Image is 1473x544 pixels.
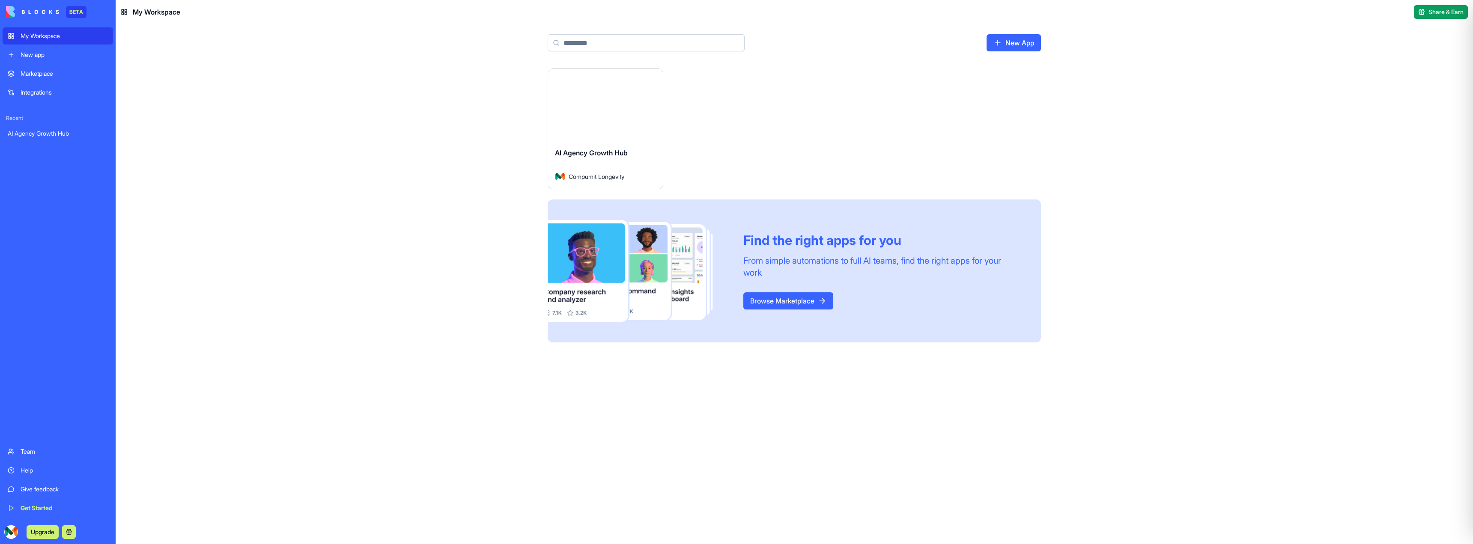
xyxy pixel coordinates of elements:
[3,125,113,142] a: AI Agency Growth Hub
[3,499,113,517] a: Get Started
[8,129,108,138] div: AI Agency Growth Hub
[3,46,113,63] a: New app
[66,6,86,18] div: BETA
[21,485,108,493] div: Give feedback
[21,447,108,456] div: Team
[6,6,86,18] a: BETA
[1428,8,1464,16] span: Share & Earn
[133,7,180,17] span: My Workspace
[555,172,565,182] img: Avatar
[3,84,113,101] a: Integrations
[21,504,108,512] div: Get Started
[27,527,59,536] a: Upgrade
[27,525,59,539] button: Upgrade
[548,68,663,189] a: AI Agency Growth HubAvatarCompumit Longevity
[987,34,1041,51] a: New App
[743,232,1020,248] div: Find the right apps for you
[3,443,113,460] a: Team
[21,69,108,78] div: Marketplace
[3,462,113,479] a: Help
[548,220,730,322] img: Frame_181_egmpey.png
[3,27,113,45] a: My Workspace
[21,466,108,475] div: Help
[743,255,1020,279] div: From simple automations to full AI teams, find the right apps for your work
[3,115,113,122] span: Recent
[743,292,833,309] a: Browse Marketplace
[1414,5,1468,19] button: Share & Earn
[555,149,628,157] span: AI Agency Growth Hub
[6,6,59,18] img: logo
[569,172,624,181] span: Compumit Longevity
[21,88,108,97] div: Integrations
[3,65,113,82] a: Marketplace
[3,481,113,498] a: Give feedback
[4,525,18,539] img: ACg8ocL9QCWQVzSr-OLB_Mi0O7HDjpkMy0Kxtn7QjNNHBvPezQrhI767=s96-c
[21,51,108,59] div: New app
[21,32,108,40] div: My Workspace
